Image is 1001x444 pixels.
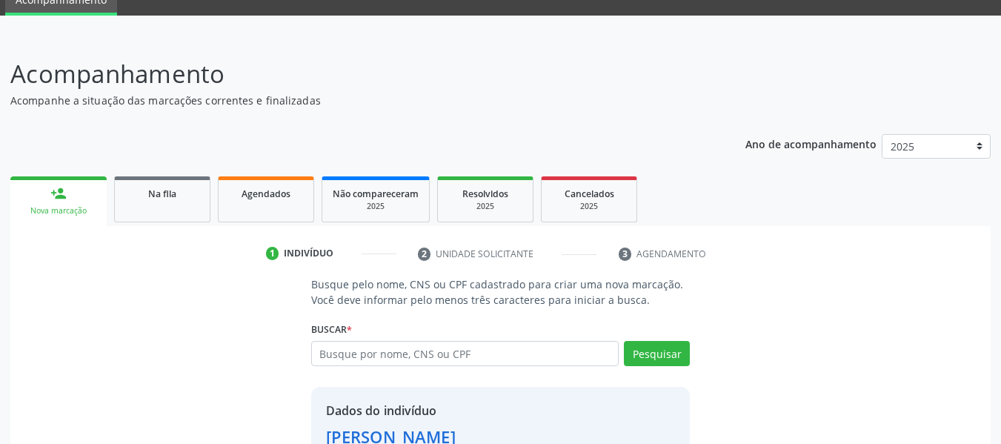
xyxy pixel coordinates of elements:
[148,188,176,200] span: Na fila
[311,341,619,366] input: Busque por nome, CNS ou CPF
[10,93,696,108] p: Acompanhe a situação das marcações correntes e finalizadas
[284,247,333,260] div: Indivíduo
[333,188,419,200] span: Não compareceram
[311,276,691,308] p: Busque pelo nome, CNS ou CPF cadastrado para criar uma nova marcação. Você deve informar pelo men...
[462,188,508,200] span: Resolvidos
[242,188,290,200] span: Agendados
[10,56,696,93] p: Acompanhamento
[624,341,690,366] button: Pesquisar
[565,188,614,200] span: Cancelados
[552,201,626,212] div: 2025
[21,205,96,216] div: Nova marcação
[311,318,352,341] label: Buscar
[326,402,456,420] div: Dados do indivíduo
[50,185,67,202] div: person_add
[266,247,279,260] div: 1
[333,201,419,212] div: 2025
[448,201,522,212] div: 2025
[745,134,877,153] p: Ano de acompanhamento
